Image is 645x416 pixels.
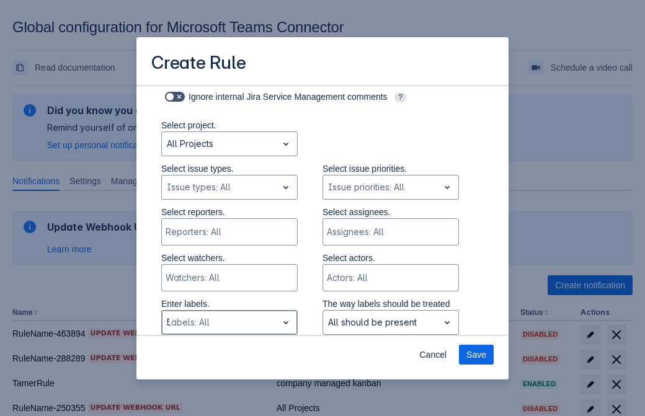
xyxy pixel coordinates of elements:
[466,345,486,365] span: Save
[161,119,298,131] p: Select project.
[440,315,455,330] span: open
[136,85,509,336] div: Scrollable content
[151,52,246,76] h3: Create Rule
[161,252,298,264] p: Select watchers.
[161,298,298,310] p: Enter labels.
[278,136,293,151] span: open
[322,162,459,175] p: Select issue priorities.
[278,315,293,330] span: open
[322,298,459,310] p: The way labels should be treated
[412,345,454,365] button: Cancel
[322,252,459,264] p: Select actors.
[161,162,298,175] p: Select issue types.
[459,345,494,365] button: Save
[394,92,406,102] span: ?
[440,180,455,195] span: open
[322,206,459,218] p: Select assignees.
[161,206,298,218] p: Select reporters.
[161,88,459,105] div: Ignore internal Jira Service Management comments
[419,345,447,365] span: Cancel
[278,180,293,195] span: open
